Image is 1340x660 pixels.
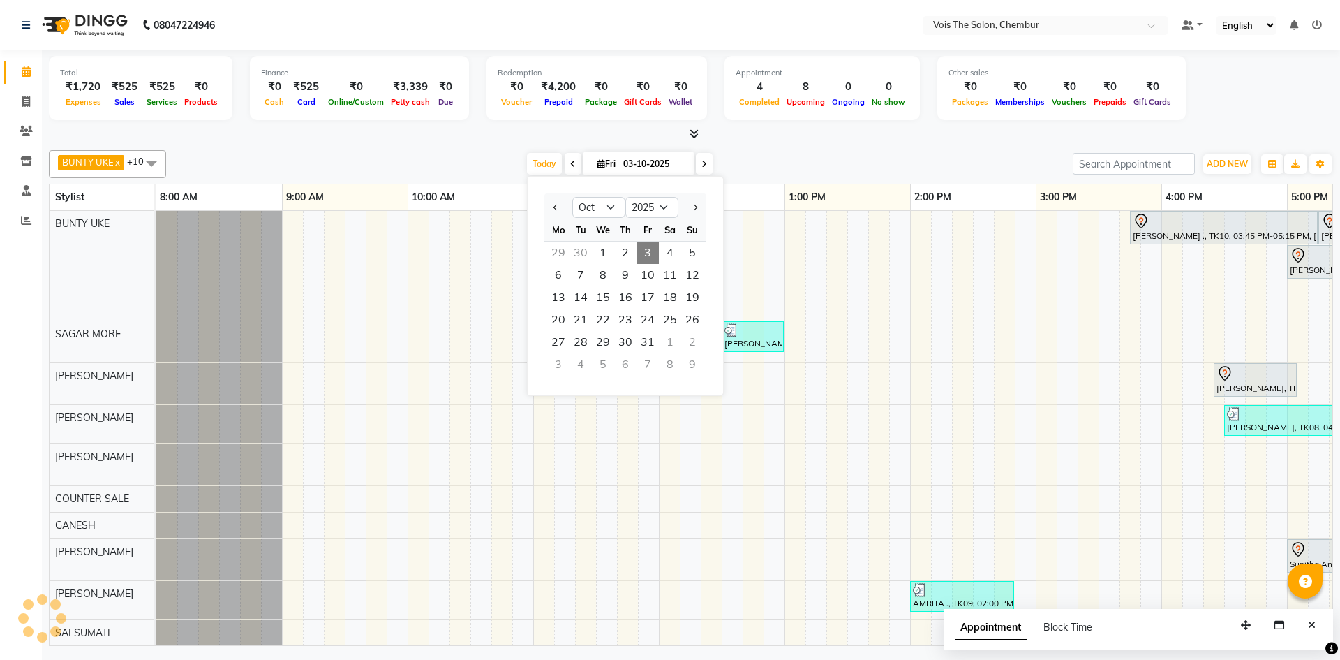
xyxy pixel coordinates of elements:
div: Wednesday, October 15, 2025 [592,286,614,309]
span: 2 [614,242,636,264]
button: ADD NEW [1203,154,1251,174]
div: 4 [736,79,783,95]
span: 26 [681,309,703,331]
span: 12 [681,264,703,286]
span: Today [527,153,562,175]
span: Appointment [955,615,1027,640]
input: Search Appointment [1073,153,1195,175]
div: Monday, October 6, 2025 [547,264,569,286]
div: Thursday, October 16, 2025 [614,286,636,309]
div: Th [614,219,636,241]
div: ₹0 [498,79,535,95]
span: Memberships [992,97,1048,107]
span: Products [181,97,221,107]
span: 19 [681,286,703,309]
div: Sunday, October 19, 2025 [681,286,703,309]
div: Other sales [948,67,1175,79]
div: ₹0 [992,79,1048,95]
div: 0 [828,79,868,95]
div: ₹0 [665,79,696,95]
div: Friday, October 3, 2025 [636,242,659,264]
span: Completed [736,97,783,107]
div: ₹525 [288,79,325,95]
a: 1:00 PM [785,187,829,207]
div: ₹0 [325,79,387,95]
span: Sales [111,97,138,107]
div: Sunday, November 9, 2025 [681,353,703,376]
span: 3 [636,242,659,264]
div: Saturday, October 11, 2025 [659,264,681,286]
div: Monday, October 13, 2025 [547,286,569,309]
div: ₹0 [1048,79,1090,95]
div: Tuesday, November 4, 2025 [569,353,592,376]
span: No show [868,97,909,107]
div: Wednesday, November 5, 2025 [592,353,614,376]
div: Sunday, October 12, 2025 [681,264,703,286]
span: 27 [547,331,569,353]
span: [PERSON_NAME] [55,450,133,463]
div: ₹0 [1090,79,1130,95]
div: Monday, October 20, 2025 [547,309,569,331]
a: 2:00 PM [911,187,955,207]
span: 16 [614,286,636,309]
div: Wednesday, October 29, 2025 [592,331,614,353]
select: Select year [625,197,678,218]
div: Tuesday, September 30, 2025 [569,242,592,264]
div: Mo [547,219,569,241]
iframe: chat widget [1281,604,1326,646]
div: Finance [261,67,458,79]
span: 9 [614,264,636,286]
span: 24 [636,309,659,331]
span: Fri [594,159,619,169]
div: Monday, September 29, 2025 [547,242,569,264]
button: Next month [689,196,701,219]
div: Monday, October 27, 2025 [547,331,569,353]
span: Gift Cards [620,97,665,107]
span: Services [143,97,181,107]
div: Sa [659,219,681,241]
div: Wednesday, October 8, 2025 [592,264,614,286]
span: Package [581,97,620,107]
span: 15 [592,286,614,309]
div: Tuesday, October 21, 2025 [569,309,592,331]
div: Redemption [498,67,696,79]
span: 17 [636,286,659,309]
div: Thursday, October 23, 2025 [614,309,636,331]
div: ₹525 [143,79,181,95]
div: Sunday, October 5, 2025 [681,242,703,264]
span: +10 [127,156,154,167]
div: Sunday, October 26, 2025 [681,309,703,331]
div: Tuesday, October 28, 2025 [569,331,592,353]
div: Thursday, October 9, 2025 [614,264,636,286]
div: Wednesday, October 1, 2025 [592,242,614,264]
span: [PERSON_NAME] [55,587,133,600]
span: 6 [547,264,569,286]
span: 30 [614,331,636,353]
span: Ongoing [828,97,868,107]
span: 23 [614,309,636,331]
span: Due [435,97,456,107]
a: 8:00 AM [156,187,201,207]
div: ₹1,720 [60,79,106,95]
div: [PERSON_NAME] ., TK10, 03:45 PM-05:15 PM, [DEMOGRAPHIC_DATA] Hair - Roots Touch Up [1131,213,1316,242]
div: [PERSON_NAME], TK07, 04:25 PM-05:05 PM, [DEMOGRAPHIC_DATA] Hair - Haircut - Sr.Stylist [1215,365,1295,395]
div: Sunday, November 2, 2025 [681,331,703,353]
div: Saturday, October 4, 2025 [659,242,681,264]
a: 10:00 AM [408,187,459,207]
div: ₹0 [181,79,221,95]
span: Upcoming [783,97,828,107]
div: ₹0 [948,79,992,95]
span: Stylist [55,191,84,203]
div: Su [681,219,703,241]
div: ₹0 [1130,79,1175,95]
div: Friday, October 24, 2025 [636,309,659,331]
span: Wallet [665,97,696,107]
span: Block Time [1043,621,1092,633]
div: AMRITA ., TK09, 02:00 PM-02:50 PM, MANICURE/PEDICURE & NAILS - Gel Polish Removal,MANICURE/PEDICU... [911,583,1013,610]
a: 3:00 PM [1036,187,1080,207]
span: Prepaids [1090,97,1130,107]
div: Saturday, October 25, 2025 [659,309,681,331]
span: Petty cash [387,97,433,107]
div: Friday, October 31, 2025 [636,331,659,353]
span: 1 [592,242,614,264]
